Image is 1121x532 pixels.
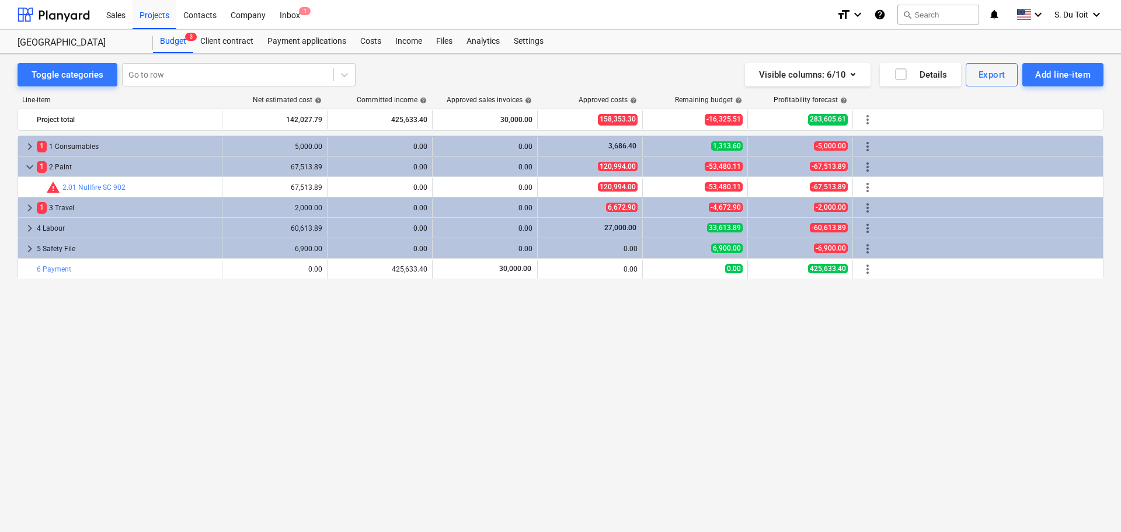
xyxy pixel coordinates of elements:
div: 0.00 [332,142,427,151]
a: Client contract [193,30,260,53]
i: format_size [837,8,851,22]
span: 1 [37,202,47,213]
i: keyboard_arrow_down [1031,8,1045,22]
span: -67,513.89 [810,162,848,171]
i: Knowledge base [874,8,886,22]
div: 67,513.89 [227,163,322,171]
a: Payment applications [260,30,353,53]
span: 27,000.00 [603,224,638,232]
i: keyboard_arrow_down [851,8,865,22]
span: 1,313.60 [711,141,743,151]
span: More actions [861,221,875,235]
span: 3,686.40 [607,142,638,150]
div: 0.00 [437,204,532,212]
span: 120,994.00 [598,162,638,171]
div: Budget [153,30,193,53]
button: Toggle categories [18,63,117,86]
span: -16,325.51 [705,114,743,125]
a: Files [429,30,459,53]
div: 0.00 [332,183,427,192]
div: Project total [37,110,217,129]
a: 2.01 Nullfire SC 902 [62,183,126,192]
span: More actions [861,180,875,194]
button: Export [966,63,1018,86]
span: 6,672.90 [606,203,638,212]
div: 6,900.00 [227,245,322,253]
div: 0.00 [437,245,532,253]
span: 158,353.30 [598,114,638,125]
div: Remaining budget [675,96,742,104]
span: More actions [861,262,875,276]
span: 120,994.00 [598,182,638,192]
span: 0.00 [725,264,743,273]
div: Profitability forecast [774,96,847,104]
span: -4,672.90 [709,203,743,212]
div: Toggle categories [32,67,103,82]
span: help [417,97,427,104]
div: 0.00 [437,224,532,232]
span: -5,000.00 [814,141,848,151]
span: help [838,97,847,104]
div: 3 Travel [37,199,217,217]
div: 142,027.79 [227,110,322,129]
div: 4 Labour [37,219,217,238]
a: Income [388,30,429,53]
span: keyboard_arrow_right [23,140,37,154]
span: -67,513.89 [810,182,848,192]
div: Approved sales invoices [447,96,532,104]
span: S. Du Toit [1054,10,1088,19]
span: More actions [861,201,875,215]
span: -53,480.11 [705,182,743,192]
a: Analytics [459,30,507,53]
div: [GEOGRAPHIC_DATA] [18,37,139,49]
div: 0.00 [437,183,532,192]
div: 425,633.40 [332,110,427,129]
i: keyboard_arrow_down [1089,8,1103,22]
span: -53,480.11 [705,162,743,171]
span: keyboard_arrow_right [23,242,37,256]
div: Visible columns : 6/10 [759,67,857,82]
span: -60,613.89 [810,223,848,232]
div: Add line-item [1035,67,1091,82]
span: 1 [299,7,311,15]
div: 30,000.00 [437,110,532,129]
span: More actions [861,242,875,256]
span: 1 [37,161,47,172]
a: Costs [353,30,388,53]
div: Export [979,67,1005,82]
a: Settings [507,30,551,53]
a: 6 Payment [37,265,71,273]
div: 2,000.00 [227,204,322,212]
iframe: Chat Widget [1063,476,1121,532]
span: keyboard_arrow_down [23,160,37,174]
div: 0.00 [542,245,638,253]
div: Approved costs [579,96,637,104]
span: 6,900.00 [711,244,743,253]
div: 67,513.89 [227,183,322,192]
div: 60,613.89 [227,224,322,232]
a: Budget3 [153,30,193,53]
div: Details [894,67,947,82]
span: Committed costs exceed revised budget [46,180,60,194]
i: notifications [988,8,1000,22]
span: help [523,97,532,104]
span: More actions [861,160,875,174]
span: 283,605.61 [808,114,848,125]
div: 0.00 [332,163,427,171]
span: 3 [185,33,197,41]
div: 0.00 [542,265,638,273]
div: 0.00 [227,265,322,273]
div: 0.00 [437,142,532,151]
span: More actions [861,113,875,127]
button: Search [897,5,979,25]
div: 0.00 [332,245,427,253]
span: help [733,97,742,104]
span: 30,000.00 [498,265,532,273]
span: -6,900.00 [814,244,848,253]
